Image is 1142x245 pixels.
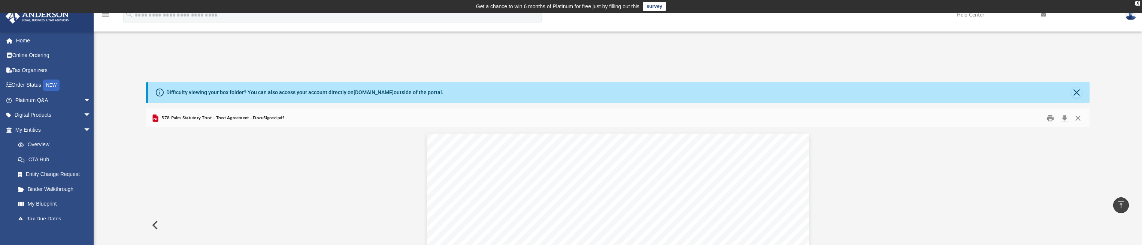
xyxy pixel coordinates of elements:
[5,122,102,137] a: My Entitiesarrow_drop_down
[1043,112,1058,124] button: Print
[160,115,284,122] span: 578 Palm Statutory Trust - Trust Agreement - DocuSigned.pdf
[5,48,102,63] a: Online Ordering
[437,141,594,146] span: DocuSign Envelope ID: CD75516A-6A62-4C32-8DEF-D396E9C1BF5F
[43,80,60,91] div: NEW
[5,78,102,93] a: Order StatusNEW
[101,14,110,20] a: menu
[10,211,102,226] a: Tax Due Dates
[476,2,640,11] div: Get a chance to win 6 months of Platinum for free just by filling out this
[354,89,394,95] a: [DOMAIN_NAME]
[5,63,102,78] a: Tax Organizers
[1125,9,1136,20] img: User Pic
[101,11,110,20] i: menu
[5,93,102,108] a: Platinum Q&Aarrow_drop_down
[1071,112,1085,124] button: Close
[1135,1,1140,6] div: close
[84,108,99,123] span: arrow_drop_down
[146,215,163,236] button: Previous File
[3,9,71,24] img: Anderson Advisors Platinum Portal
[84,93,99,108] span: arrow_drop_down
[166,89,443,96] div: Difficulty viewing your box folder? You can also access your account directly on outside of the p...
[10,197,99,212] a: My Blueprint
[643,2,666,11] a: survey
[5,33,102,48] a: Home
[5,108,102,123] a: Digital Productsarrow_drop_down
[10,182,102,197] a: Binder Walkthrough
[1113,197,1129,213] a: vertical_align_top
[10,152,102,167] a: CTA Hub
[125,10,133,18] i: search
[1117,200,1126,209] i: vertical_align_top
[1071,87,1082,98] button: Close
[10,167,102,182] a: Entity Change Request
[10,137,102,152] a: Overview
[84,122,99,138] span: arrow_drop_down
[1058,112,1071,124] button: Download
